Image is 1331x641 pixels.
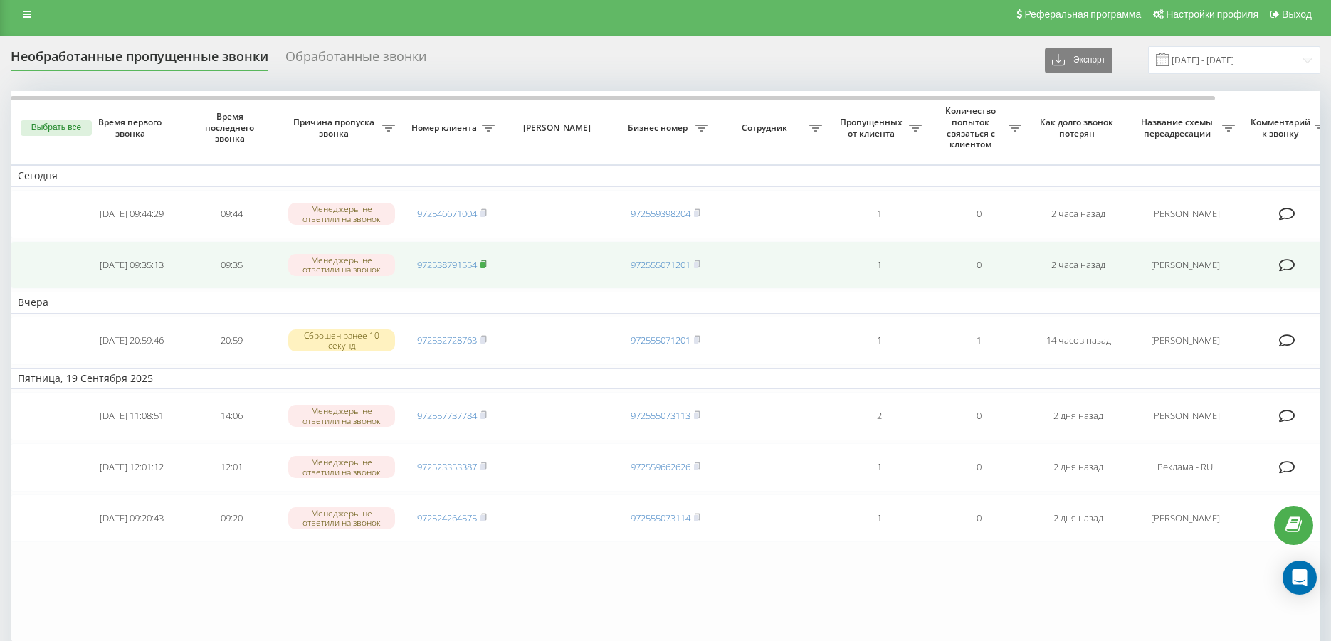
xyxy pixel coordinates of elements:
span: Название схемы переадресации [1135,117,1222,139]
span: Настройки профиля [1166,9,1258,20]
td: 0 [929,443,1028,492]
span: Сотрудник [722,122,809,134]
td: [DATE] 09:35:13 [82,241,181,290]
span: Номер клиента [409,122,482,134]
td: 2 часа назад [1028,190,1128,238]
div: Менеджеры не ответили на звонок [288,254,395,275]
td: 0 [929,241,1028,290]
button: Экспорт [1045,48,1112,73]
a: 972523353387 [417,460,477,473]
a: 972555071201 [631,258,690,271]
td: 0 [929,392,1028,440]
td: 1 [929,317,1028,365]
td: 1 [829,190,929,238]
a: 972538791554 [417,258,477,271]
td: [DATE] 12:01:12 [82,443,181,492]
a: 972524264575 [417,512,477,524]
td: [DATE] 11:08:51 [82,392,181,440]
td: 14:06 [181,392,281,440]
td: [DATE] 09:20:43 [82,494,181,543]
span: Бизнес номер [623,122,695,134]
div: Сброшен ранее 10 секунд [288,329,395,351]
button: Выбрать все [21,120,92,136]
td: 2 часа назад [1028,241,1128,290]
a: 972532728763 [417,334,477,346]
td: 1 [829,494,929,543]
a: 972555071201 [631,334,690,346]
a: 972555073113 [631,409,690,422]
td: [PERSON_NAME] [1128,392,1242,440]
td: 20:59 [181,317,281,365]
span: Комментарий к звонку [1249,117,1315,139]
td: 12:01 [181,443,281,492]
td: [PERSON_NAME] [1128,190,1242,238]
div: Менеджеры не ответили на звонок [288,203,395,224]
td: [DATE] 09:44:29 [82,190,181,238]
td: [PERSON_NAME] [1128,241,1242,290]
span: Количество попыток связаться с клиентом [936,105,1009,149]
div: Необработанные пропущенные звонки [11,49,268,71]
td: 2 дня назад [1028,392,1128,440]
td: 1 [829,443,929,492]
td: 2 [829,392,929,440]
td: 0 [929,190,1028,238]
td: Реклама - RU [1128,443,1242,492]
span: Причина пропуска звонка [288,117,382,139]
span: Реферальная программа [1024,9,1141,20]
div: Менеджеры не ответили на звонок [288,405,395,426]
span: Пропущенных от клиента [836,117,909,139]
span: Время первого звонка [93,117,170,139]
div: Менеджеры не ответили на звонок [288,507,395,529]
td: 1 [829,241,929,290]
td: 09:44 [181,190,281,238]
span: Как долго звонок потерян [1040,117,1117,139]
td: [PERSON_NAME] [1128,317,1242,365]
td: 0 [929,494,1028,543]
div: Менеджеры не ответили на звонок [288,456,395,477]
span: Время последнего звонка [193,111,270,144]
td: [PERSON_NAME] [1128,494,1242,543]
a: 972555073114 [631,512,690,524]
td: 14 часов назад [1028,317,1128,365]
a: 972546671004 [417,207,477,220]
div: Обработанные звонки [285,49,426,71]
td: 2 дня назад [1028,443,1128,492]
td: 09:35 [181,241,281,290]
td: 1 [829,317,929,365]
td: [DATE] 20:59:46 [82,317,181,365]
a: 972559398204 [631,207,690,220]
a: 972559662626 [631,460,690,473]
span: [PERSON_NAME] [514,122,604,134]
td: 2 дня назад [1028,494,1128,543]
div: Open Intercom Messenger [1283,561,1317,595]
a: 972557737784 [417,409,477,422]
td: 09:20 [181,494,281,543]
span: Выход [1282,9,1312,20]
